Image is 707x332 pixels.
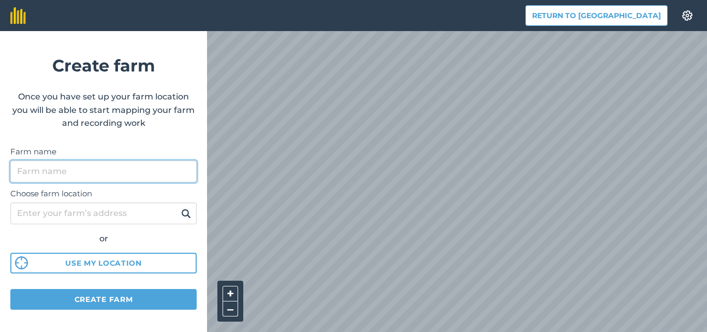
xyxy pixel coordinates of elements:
label: Choose farm location [10,187,197,200]
input: Enter your farm’s address [10,203,197,224]
img: A cog icon [681,10,694,21]
img: svg+xml;base64,PHN2ZyB4bWxucz0iaHR0cDovL3d3dy53My5vcmcvMjAwMC9zdmciIHdpZHRoPSIxOSIgaGVpZ2h0PSIyNC... [181,207,191,220]
button: Return to [GEOGRAPHIC_DATA] [525,5,668,26]
h1: Create farm [10,52,197,79]
img: fieldmargin Logo [10,7,26,24]
button: – [223,301,238,316]
div: or [10,232,197,246]
button: Create farm [10,289,197,310]
button: Use my location [10,253,197,273]
img: svg%3e [15,256,28,269]
label: Farm name [10,146,197,158]
input: Farm name [10,161,197,182]
button: + [223,286,238,301]
p: Once you have set up your farm location you will be able to start mapping your farm and recording... [10,90,197,130]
